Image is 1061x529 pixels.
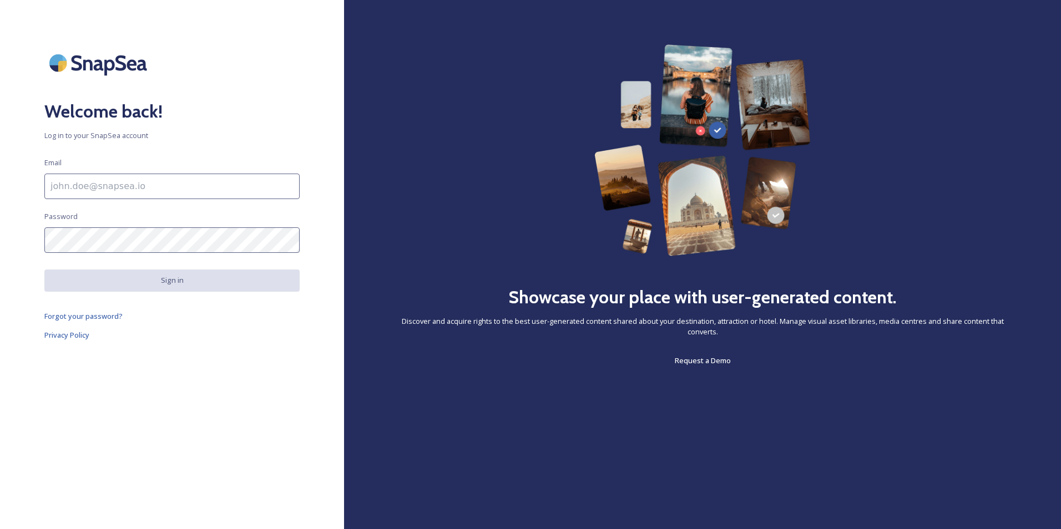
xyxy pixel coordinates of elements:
[675,355,731,365] span: Request a Demo
[44,328,300,342] a: Privacy Policy
[388,316,1017,337] span: Discover and acquire rights to the best user-generated content shared about your destination, att...
[594,44,810,256] img: 63b42ca75bacad526042e722_Group%20154-p-800.png
[44,330,89,340] span: Privacy Policy
[44,44,155,82] img: SnapSea Logo
[44,311,123,321] span: Forgot your password?
[44,130,300,141] span: Log in to your SnapSea account
[508,284,897,311] h2: Showcase your place with user-generated content.
[675,354,731,367] a: Request a Demo
[44,269,300,291] button: Sign in
[44,174,300,199] input: john.doe@snapsea.io
[44,211,78,222] span: Password
[44,309,300,323] a: Forgot your password?
[44,98,300,125] h2: Welcome back!
[44,157,62,168] span: Email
